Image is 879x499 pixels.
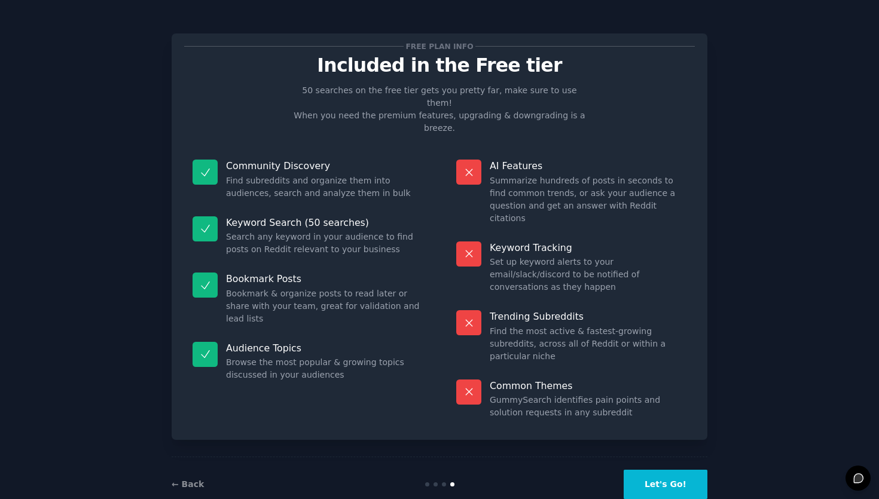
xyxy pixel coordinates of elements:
[490,394,686,419] dd: GummySearch identifies pain points and solution requests in any subreddit
[490,379,686,392] p: Common Themes
[490,241,686,254] p: Keyword Tracking
[289,84,590,134] p: 50 searches on the free tier gets you pretty far, make sure to use them! When you need the premiu...
[490,310,686,323] p: Trending Subreddits
[226,287,423,325] dd: Bookmark & organize posts to read later or share with your team, great for validation and lead lists
[490,175,686,225] dd: Summarize hundreds of posts in seconds to find common trends, or ask your audience a question and...
[226,216,423,229] p: Keyword Search (50 searches)
[490,325,686,363] dd: Find the most active & fastest-growing subreddits, across all of Reddit or within a particular niche
[226,342,423,354] p: Audience Topics
[172,479,204,489] a: ← Back
[490,256,686,293] dd: Set up keyword alerts to your email/slack/discord to be notified of conversations as they happen
[226,273,423,285] p: Bookmark Posts
[226,175,423,200] dd: Find subreddits and organize them into audiences, search and analyze them in bulk
[624,470,707,499] button: Let's Go!
[184,55,695,76] p: Included in the Free tier
[490,160,686,172] p: AI Features
[226,356,423,381] dd: Browse the most popular & growing topics discussed in your audiences
[226,231,423,256] dd: Search any keyword in your audience to find posts on Reddit relevant to your business
[226,160,423,172] p: Community Discovery
[404,40,475,53] span: Free plan info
